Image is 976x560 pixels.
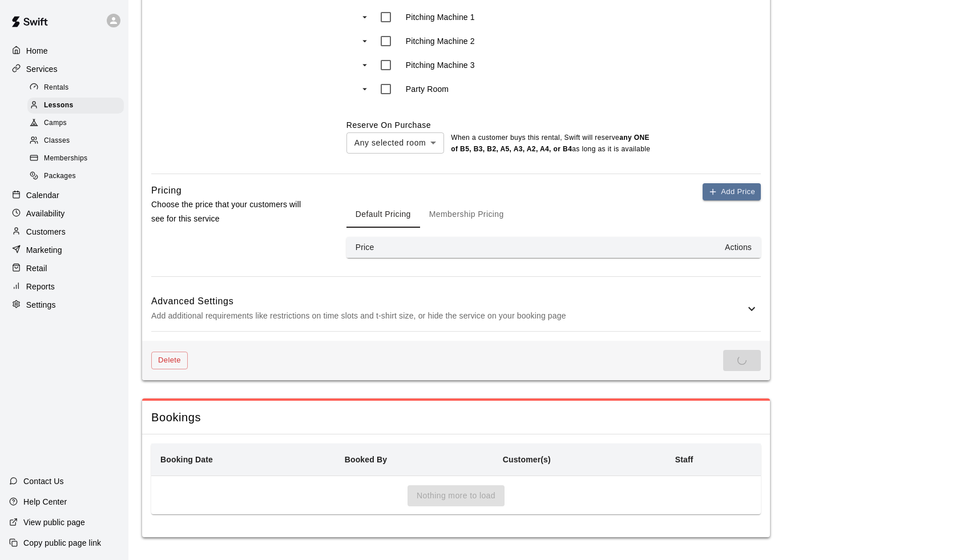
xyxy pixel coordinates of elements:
p: Availability [26,208,65,219]
a: Marketing [9,241,119,259]
label: Reserve On Purchase [346,120,431,130]
span: Lessons [44,100,74,111]
div: Memberships [27,151,124,167]
p: Customers [26,226,66,237]
span: Bookings [151,410,761,425]
span: Classes [44,135,70,147]
p: Calendar [26,190,59,201]
button: Delete [151,352,188,369]
b: any ONE of B5, B3, B2, A5, A3, A2, A4, or B4 [451,134,650,153]
p: Copy public page link [23,537,101,549]
div: Advanced SettingsAdd additional requirements like restrictions on time slots and t-shirt size, or... [151,286,761,331]
a: Calendar [9,187,119,204]
h6: Pricing [151,183,182,198]
p: Home [26,45,48,57]
a: Packages [27,168,128,186]
a: Customers [9,223,119,240]
div: Lessons [27,98,124,114]
b: Booking Date [160,455,213,464]
p: Add additional requirements like restrictions on time slots and t-shirt size, or hide the service... [151,309,745,323]
div: Any selected room [346,132,444,154]
button: Add Price [703,183,761,201]
a: Home [9,42,119,59]
a: Availability [9,205,119,222]
p: Settings [26,299,56,311]
div: Rentals [27,80,124,96]
th: Actions [461,237,761,258]
a: Retail [9,260,119,277]
a: Settings [9,296,119,313]
p: Choose the price that your customers will see for this service [151,198,310,226]
span: Rentals [44,82,69,94]
p: Pitching Machine 2 [406,35,475,47]
b: Staff [675,455,693,464]
p: Pitching Machine 1 [406,11,475,23]
a: Lessons [27,96,128,114]
p: Contact Us [23,476,64,487]
a: Classes [27,132,128,150]
div: Packages [27,168,124,184]
p: Help Center [23,496,67,507]
div: Classes [27,133,124,149]
a: Services [9,61,119,78]
p: Services [26,63,58,75]
span: Memberships [44,153,87,164]
span: Packages [44,171,76,182]
div: Camps [27,115,124,131]
b: Customer(s) [503,455,551,464]
p: Reports [26,281,55,292]
h6: Advanced Settings [151,294,745,309]
b: Booked By [345,455,387,464]
a: Memberships [27,150,128,168]
p: View public page [23,517,85,528]
p: Pitching Machine 3 [406,59,475,71]
a: Rentals [27,79,128,96]
a: Camps [27,115,128,132]
span: Camps [44,118,67,129]
th: Price [346,237,461,258]
button: Default Pricing [346,200,420,228]
p: Party Room [406,83,449,95]
p: When a customer buys this rental , Swift will reserve as long as it is available [451,132,651,155]
p: Retail [26,263,47,274]
p: Marketing [26,244,62,256]
button: Membership Pricing [420,200,513,228]
a: Reports [9,278,119,295]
